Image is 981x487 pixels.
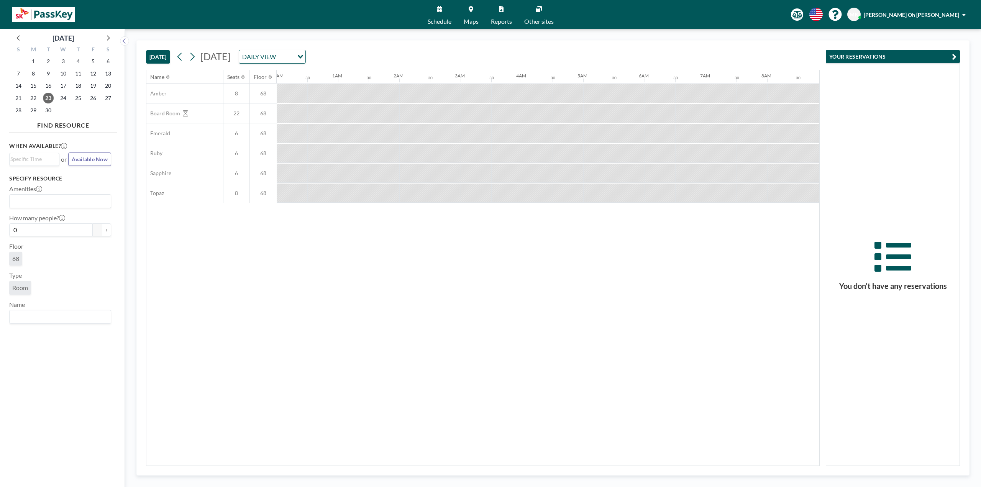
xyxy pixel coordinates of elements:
div: Seats [227,74,240,80]
h3: Specify resource [9,175,111,182]
div: 1AM [332,73,342,79]
div: S [11,45,26,55]
span: Saturday, September 20, 2025 [103,80,113,91]
span: Friday, September 12, 2025 [88,68,98,79]
input: Search for option [10,155,55,163]
div: 30 [367,75,371,80]
span: Saturday, September 27, 2025 [103,93,113,103]
div: W [56,45,71,55]
span: Monday, September 1, 2025 [28,56,39,67]
div: Name [150,74,164,80]
button: Available Now [68,152,111,166]
button: - [93,223,102,236]
div: F [85,45,100,55]
button: + [102,223,111,236]
div: 7AM [700,73,710,79]
span: Schedule [428,18,451,25]
span: Saturday, September 6, 2025 [103,56,113,67]
span: 8 [223,190,249,197]
div: Floor [254,74,267,80]
span: Sunday, September 14, 2025 [13,80,24,91]
div: 30 [551,75,555,80]
span: Friday, September 5, 2025 [88,56,98,67]
div: 8AM [761,73,771,79]
span: Ruby [146,150,162,157]
label: Name [9,301,25,308]
span: Saturday, September 13, 2025 [103,68,113,79]
span: 68 [250,150,277,157]
span: Wednesday, September 17, 2025 [58,80,69,91]
span: Monday, September 29, 2025 [28,105,39,116]
span: Board Room [146,110,180,117]
div: 4AM [516,73,526,79]
div: 30 [489,75,494,80]
span: Sunday, September 21, 2025 [13,93,24,103]
div: 12AM [271,73,284,79]
label: Amenities [9,185,42,193]
div: 30 [612,75,617,80]
span: Friday, September 19, 2025 [88,80,98,91]
span: Room [12,284,28,292]
label: Floor [9,243,23,250]
span: Topaz [146,190,164,197]
span: MK [850,11,858,18]
h3: You don’t have any reservations [826,281,960,291]
div: 30 [735,75,739,80]
span: Thursday, September 18, 2025 [73,80,84,91]
div: [DATE] [52,33,74,43]
span: Other sites [524,18,554,25]
span: Tuesday, September 9, 2025 [43,68,54,79]
span: Amber [146,90,167,97]
span: Reports [491,18,512,25]
div: T [71,45,85,55]
img: organization-logo [12,7,75,22]
span: 68 [250,170,277,177]
label: How many people? [9,214,65,222]
div: 5AM [577,73,587,79]
div: S [100,45,115,55]
button: [DATE] [146,50,170,64]
h4: FIND RESOURCE [9,118,117,129]
span: [DATE] [200,51,231,62]
div: 30 [428,75,433,80]
span: 68 [250,110,277,117]
span: Sunday, September 28, 2025 [13,105,24,116]
span: Thursday, September 11, 2025 [73,68,84,79]
span: 8 [223,90,249,97]
div: Search for option [239,50,305,63]
span: 68 [250,130,277,137]
label: Type [9,272,22,279]
span: 6 [223,130,249,137]
span: Monday, September 22, 2025 [28,93,39,103]
span: [PERSON_NAME] Oh [PERSON_NAME] [864,11,959,18]
span: Available Now [72,156,108,162]
span: or [61,156,67,163]
span: Monday, September 8, 2025 [28,68,39,79]
span: 68 [250,190,277,197]
input: Search for option [10,196,107,206]
span: Wednesday, September 24, 2025 [58,93,69,103]
span: Sapphire [146,170,171,177]
div: Search for option [10,195,111,208]
span: Wednesday, September 10, 2025 [58,68,69,79]
input: Search for option [10,312,107,322]
span: DAILY VIEW [241,52,277,62]
span: 6 [223,150,249,157]
span: Thursday, September 4, 2025 [73,56,84,67]
div: T [41,45,56,55]
span: Tuesday, September 23, 2025 [43,93,54,103]
span: Monday, September 15, 2025 [28,80,39,91]
div: 30 [673,75,678,80]
div: 2AM [394,73,404,79]
div: M [26,45,41,55]
span: 68 [12,255,19,262]
div: 6AM [639,73,649,79]
span: Emerald [146,130,170,137]
span: Sunday, September 7, 2025 [13,68,24,79]
div: 30 [305,75,310,80]
div: 3AM [455,73,465,79]
span: 22 [223,110,249,117]
span: 68 [250,90,277,97]
span: Tuesday, September 2, 2025 [43,56,54,67]
span: Maps [464,18,479,25]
